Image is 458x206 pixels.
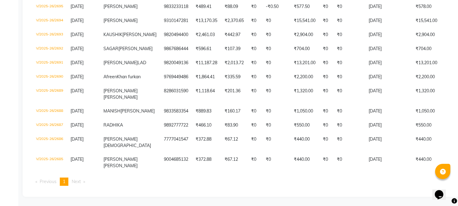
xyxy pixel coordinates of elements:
td: ₹160.17 [221,104,247,118]
td: ₹2,461.03 [192,28,221,42]
span: SAGAR [103,46,118,51]
td: V/2025-26/2694 [32,14,67,28]
span: [DATE] [70,32,84,37]
td: ₹2,904.00 [290,28,319,42]
td: [DATE] [365,84,412,104]
td: ₹704.00 [290,42,319,56]
td: ₹0 [262,28,290,42]
td: [DATE] [365,28,412,42]
td: ₹11,187.28 [192,56,221,70]
span: [PERSON_NAME] [103,94,138,100]
td: ₹107.39 [221,42,247,56]
span: [PERSON_NAME] [103,163,138,168]
td: ₹0 [333,14,365,28]
td: V/2025-26/2693 [32,28,67,42]
td: ₹0 [319,153,333,173]
span: [DATE] [70,156,84,162]
td: ₹466.10 [192,118,221,132]
td: 7777041547 [160,132,192,153]
td: V/2025-26/2688 [32,104,67,118]
span: [PERSON_NAME] [103,60,138,65]
span: [DATE] [70,108,84,114]
td: [DATE] [365,14,412,28]
td: ₹0 [319,42,333,56]
td: ₹596.61 [192,42,221,56]
td: ₹0 [333,56,365,70]
td: ₹83.90 [221,118,247,132]
td: ₹1,118.64 [192,84,221,104]
td: ₹0 [262,42,290,56]
td: ₹2,013.72 [221,56,247,70]
td: 9769449486 [160,70,192,84]
td: ₹15,541.00 [290,14,319,28]
td: V/2025-26/2691 [32,56,67,70]
td: [DATE] [365,132,412,153]
td: [DATE] [365,153,412,173]
td: ₹0 [247,84,262,104]
td: ₹0 [333,84,365,104]
td: 9833583354 [160,104,192,118]
td: ₹0 [262,153,290,173]
span: [DATE] [70,74,84,79]
td: 8286031590 [160,84,192,104]
td: ₹0 [247,132,262,153]
span: [DATE] [70,4,84,9]
td: 9820494400 [160,28,192,42]
td: ₹372.88 [192,153,221,173]
span: Previous [40,179,56,184]
td: ₹0 [247,70,262,84]
td: ₹13,201.00 [290,56,319,70]
td: ₹0 [333,28,365,42]
td: ₹2,370.65 [221,14,247,28]
td: ₹442.97 [221,28,247,42]
td: [DATE] [365,56,412,70]
span: [DATE] [70,136,84,142]
span: Afreen [103,74,117,79]
td: ₹0 [333,153,365,173]
td: 9892777722 [160,118,192,132]
span: [PERSON_NAME] [118,46,153,51]
td: ₹201.36 [221,84,247,104]
span: [DATE] [70,46,84,51]
td: ₹889.83 [192,104,221,118]
td: ₹0 [333,132,365,153]
td: [DATE] [365,118,412,132]
span: [PERSON_NAME] [122,32,157,37]
td: V/2025-26/2692 [32,42,67,56]
td: ₹0 [319,132,333,153]
span: [PERSON_NAME] [103,4,138,9]
td: 9820049136 [160,56,192,70]
td: V/2025-26/2686 [32,132,67,153]
td: ₹0 [319,104,333,118]
td: ₹0 [247,153,262,173]
td: ₹0 [333,70,365,84]
span: RADHIKA [103,122,123,128]
td: ₹0 [262,104,290,118]
td: ₹0 [247,56,262,70]
span: [DATE] [70,18,84,23]
td: 9004685132 [160,153,192,173]
td: ₹1,320.00 [290,84,319,104]
td: ₹0 [319,56,333,70]
td: ₹0 [319,14,333,28]
td: ₹440.00 [290,132,319,153]
span: [DATE] [70,88,84,94]
td: ₹0 [262,56,290,70]
td: [DATE] [365,42,412,56]
td: ₹0 [247,14,262,28]
span: MANISH [103,108,121,114]
td: ₹2,200.00 [290,70,319,84]
span: 1 [63,179,65,184]
td: ₹1,864.41 [192,70,221,84]
td: ₹67.12 [221,153,247,173]
td: ₹0 [319,28,333,42]
span: KAUSHIK [103,32,122,37]
nav: Pagination [32,178,450,186]
td: ₹13,170.35 [192,14,221,28]
td: V/2025-26/2687 [32,118,67,132]
td: ₹0 [333,118,365,132]
td: V/2025-26/2690 [32,70,67,84]
td: ₹0 [247,28,262,42]
span: [PERSON_NAME] [103,156,138,162]
td: V/2025-26/2689 [32,84,67,104]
